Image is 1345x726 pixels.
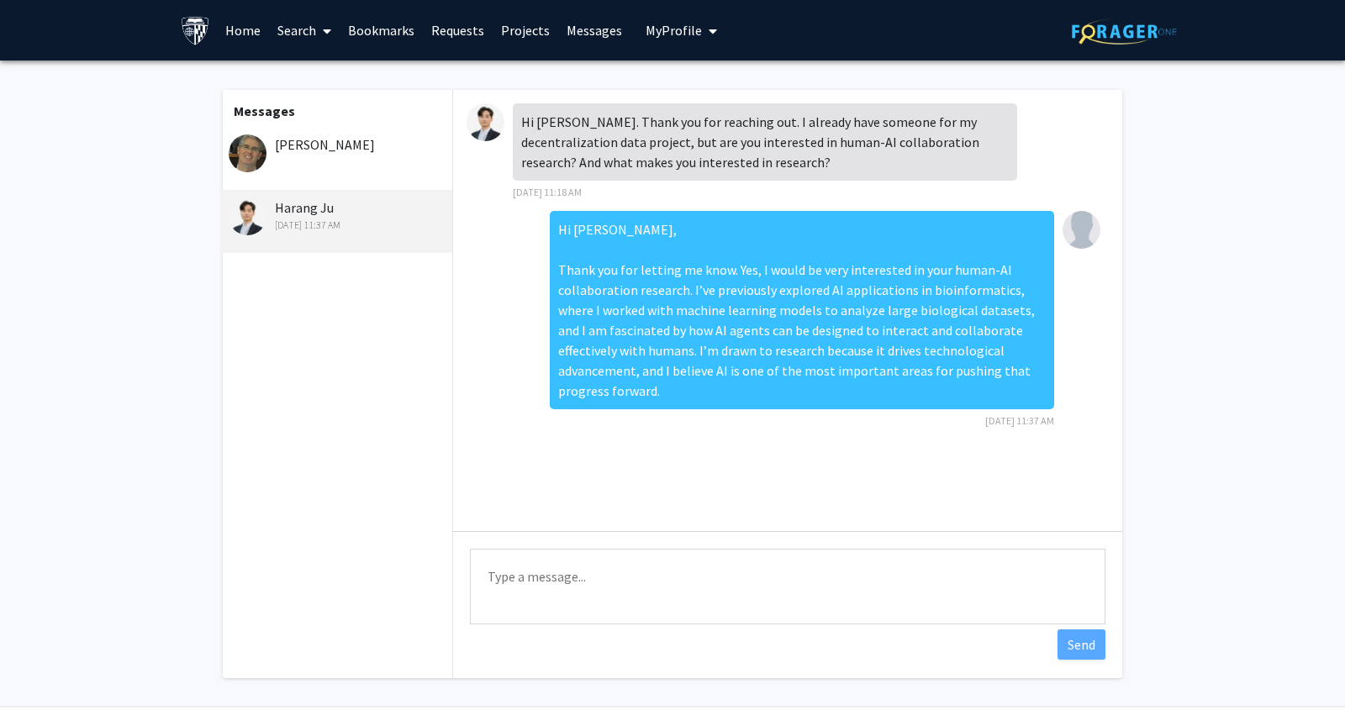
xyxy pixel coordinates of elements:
[470,549,1105,624] textarea: Message
[1058,629,1105,660] button: Send
[229,134,448,155] div: [PERSON_NAME]
[550,211,1054,409] div: Hi [PERSON_NAME], Thank you for letting me know. Yes, I would be very interested in your human-AI...
[229,197,266,235] img: Harang Ju
[217,1,269,60] a: Home
[423,1,493,60] a: Requests
[467,103,504,141] img: Harang Ju
[13,650,71,713] iframe: Chat
[229,218,448,233] div: [DATE] 11:37 AM
[1072,18,1177,45] img: ForagerOne Logo
[269,1,340,60] a: Search
[558,1,630,60] a: Messages
[985,414,1054,427] span: [DATE] 11:37 AM
[229,197,448,233] div: Harang Ju
[234,103,295,119] b: Messages
[1063,211,1100,249] img: Sahil Iyer
[646,22,702,39] span: My Profile
[181,16,210,45] img: Johns Hopkins University Logo
[229,134,266,172] img: David Elbert
[493,1,558,60] a: Projects
[513,103,1017,181] div: Hi [PERSON_NAME]. Thank you for reaching out. I already have someone for my decentralization data...
[513,186,582,198] span: [DATE] 11:18 AM
[340,1,423,60] a: Bookmarks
